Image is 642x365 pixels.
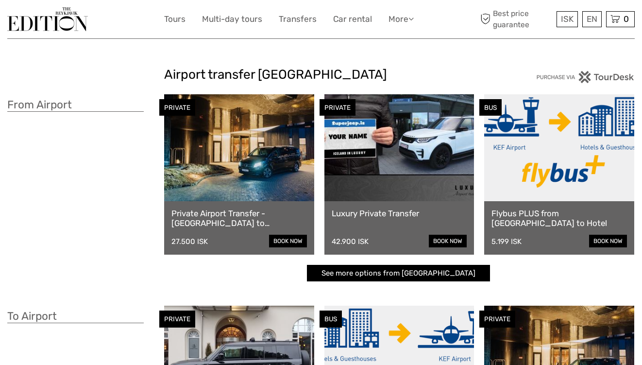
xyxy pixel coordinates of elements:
a: See more options from [GEOGRAPHIC_DATA] [307,265,490,282]
div: PRIVATE [479,311,515,328]
h2: Airport transfer [GEOGRAPHIC_DATA] [164,67,478,83]
span: 0 [622,14,630,24]
img: PurchaseViaTourDesk.png [536,71,635,83]
a: Tours [164,12,186,26]
h3: To Airport [7,310,144,323]
h3: From Airport [7,98,144,112]
a: More [389,12,414,26]
a: Multi-day tours [202,12,262,26]
img: The Reykjavík Edition [7,7,88,31]
span: ISK [561,14,574,24]
span: Best price guarantee [478,8,554,30]
div: EN [582,11,602,27]
div: BUS [320,311,342,328]
div: 5.199 ISK [491,237,522,246]
a: book now [429,235,467,247]
div: 42.900 ISK [332,237,369,246]
a: Transfers [279,12,317,26]
div: PRIVATE [320,99,355,116]
a: Car rental [333,12,372,26]
a: Luxury Private Transfer [332,209,467,218]
div: PRIVATE [159,99,195,116]
a: Private Airport Transfer - [GEOGRAPHIC_DATA] to [GEOGRAPHIC_DATA] [171,209,307,228]
div: PRIVATE [159,311,195,328]
a: Flybus PLUS from [GEOGRAPHIC_DATA] to Hotel [491,209,627,228]
div: 27.500 ISK [171,237,208,246]
div: BUS [479,99,502,116]
a: book now [269,235,307,247]
a: book now [589,235,627,247]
